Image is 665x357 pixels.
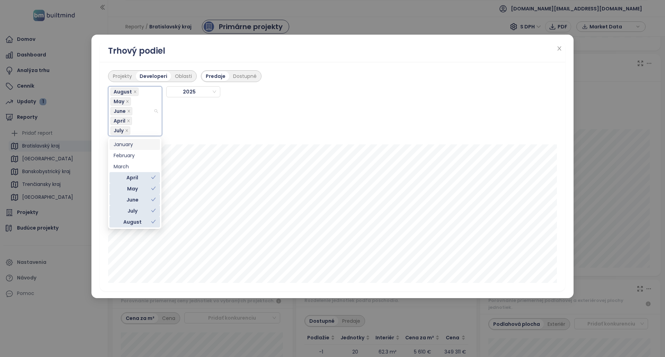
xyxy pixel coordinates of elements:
span: July [114,127,124,134]
span: August [114,88,132,96]
div: May [114,185,151,193]
span: check [151,186,156,191]
div: August [109,216,160,227]
span: close [127,109,131,113]
span: July [110,126,130,135]
span: June [110,107,132,115]
div: February [114,152,156,159]
span: April [110,117,132,125]
div: April [114,174,151,181]
span: May [114,98,124,105]
span: check [151,175,156,180]
div: Predaje [202,71,229,81]
div: March [109,161,160,172]
span: June [114,107,126,115]
span: check [151,208,156,213]
div: January [109,139,160,150]
div: February [109,150,160,161]
span: April [114,117,125,125]
div: Projekty [109,71,136,81]
div: June [114,196,151,204]
div: Dostupné [229,71,260,81]
span: close [125,129,128,132]
span: close [557,46,562,51]
div: January [114,141,156,148]
div: July [114,207,151,215]
button: Close [556,45,563,53]
span: 2025 [169,87,216,97]
div: May [109,183,160,194]
div: April [109,172,160,183]
div: August [114,218,151,226]
span: May [110,97,131,106]
div: Oblasti [171,71,196,81]
span: close [127,119,130,123]
div: June [109,194,160,205]
span: check [151,219,156,224]
div: Trhový podiel [108,44,165,57]
div: March [114,163,156,170]
span: close [126,100,129,103]
div: Developeri [136,71,171,81]
span: close [133,90,137,93]
div: July [109,205,160,216]
span: check [151,197,156,202]
span: August [110,88,139,96]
